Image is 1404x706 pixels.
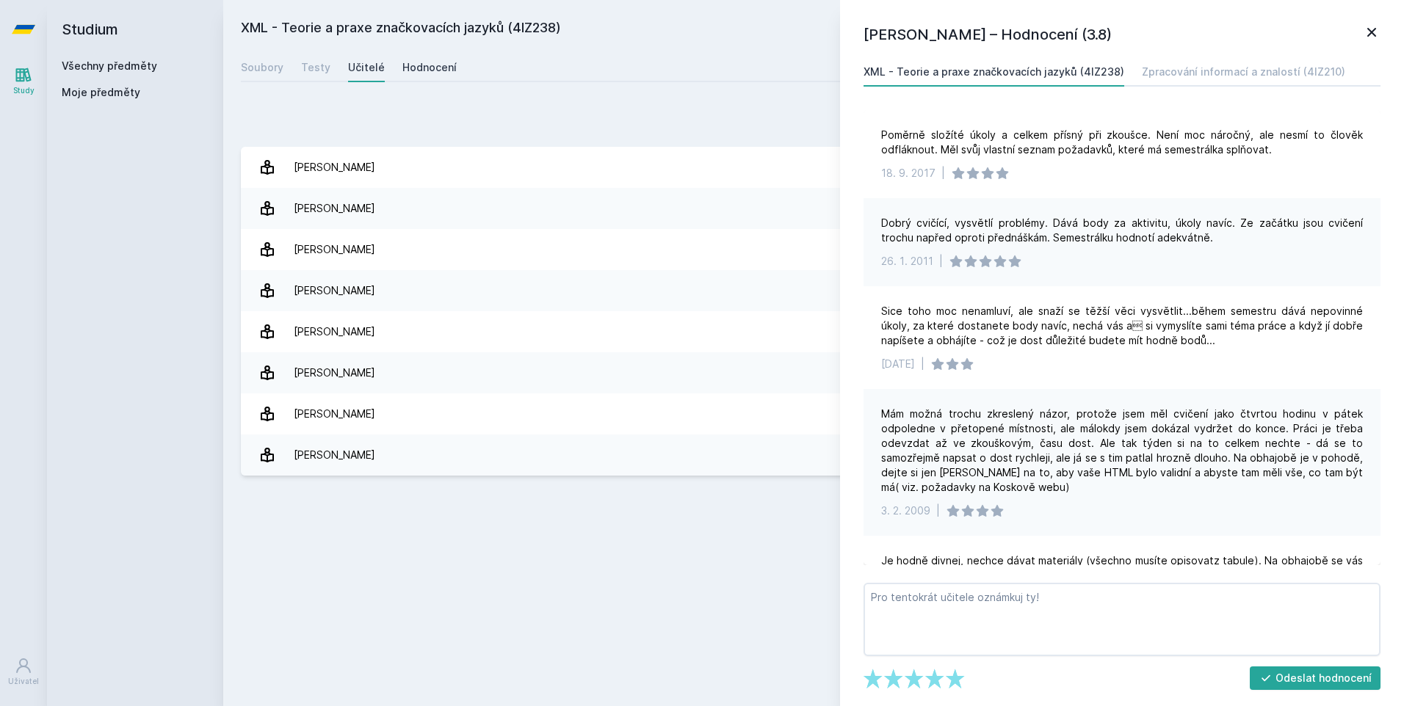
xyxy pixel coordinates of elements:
h2: XML - Teorie a praxe značkovacích jazyků (4IZ238) [241,18,1222,41]
span: Moje předměty [62,85,140,100]
div: 26. 1. 2011 [881,254,933,269]
div: [PERSON_NAME] [294,440,375,470]
a: Testy [301,53,330,82]
a: Hodnocení [402,53,457,82]
a: [PERSON_NAME] 1 hodnocení 2.0 [241,229,1386,270]
a: [PERSON_NAME] 6 hodnocení 4.5 [241,434,1386,476]
a: [PERSON_NAME] 5 hodnocení 3.8 [241,188,1386,229]
a: Všechny předměty [62,59,157,72]
div: Soubory [241,60,283,75]
div: | [939,254,943,269]
div: [PERSON_NAME] [294,399,375,429]
div: Poměrně složíté úkoly a celkem přísný při zkoušce. Není moc náročný, ale nesmí to člověk odflákno... [881,128,1363,157]
div: [PERSON_NAME] [294,317,375,346]
div: [DATE] [881,357,915,371]
div: [PERSON_NAME] [294,194,375,223]
a: [PERSON_NAME] 7 hodnocení 4.4 [241,270,1386,311]
a: Study [3,59,44,103]
div: [PERSON_NAME] [294,235,375,264]
div: Sice toho moc nenamluví, ale snaží se těžší věci vysvětlit...během semestru dává nepovinné úkoly,... [881,304,1363,348]
div: Uživatel [8,676,39,687]
a: [PERSON_NAME] 1 hodnocení 4.0 [241,352,1386,393]
div: [PERSON_NAME] [294,358,375,387]
div: Hodnocení [402,60,457,75]
div: Mám možná trochu zkreslený názor, protože jsem měl cvičení jako čtvrtou hodinu v pátek odpoledne ... [881,407,1363,495]
div: 18. 9. 2017 [881,166,936,181]
div: Study [13,85,35,96]
div: | [921,357,924,371]
div: [PERSON_NAME] [294,276,375,305]
a: Uživatel [3,649,44,694]
div: [PERSON_NAME] [294,153,375,182]
a: Učitelé [348,53,385,82]
a: Soubory [241,53,283,82]
div: Dobrý cvičící, vysvětlí problémy. Dává body za aktivitu, úkoly navíc. Ze začátku jsou cvičení tro... [881,216,1363,245]
div: | [941,166,945,181]
a: [PERSON_NAME] 2 hodnocení 4.0 [241,311,1386,352]
div: Testy [301,60,330,75]
a: [PERSON_NAME] 1 hodnocení 5.0 [241,393,1386,434]
a: [PERSON_NAME] 1 hodnocení 5.0 [241,147,1386,188]
div: Učitelé [348,60,385,75]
